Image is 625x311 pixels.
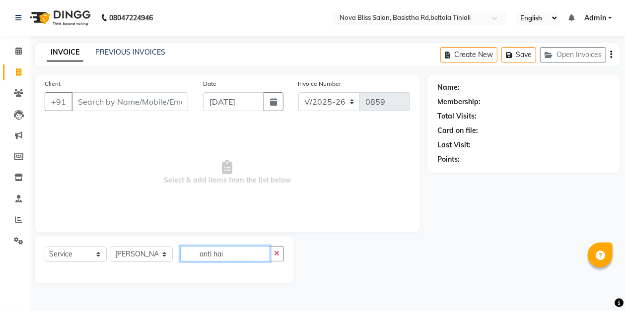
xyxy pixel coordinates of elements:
input: Search by Name/Mobile/Email/Code [71,92,188,111]
span: Select & add items from the list below [45,123,410,222]
a: INVOICE [47,44,83,62]
button: Open Invoices [540,47,606,62]
label: Client [45,79,61,88]
button: Save [501,47,536,62]
div: Card on file: [437,125,478,136]
div: Total Visits: [437,111,477,122]
b: 08047224946 [109,4,153,32]
img: logo [25,4,93,32]
div: Points: [437,154,460,165]
div: Membership: [437,97,481,107]
div: Last Visit: [437,140,471,150]
label: Date [203,79,216,88]
button: Create New [440,47,497,62]
button: +91 [45,92,72,111]
span: Admin [584,13,606,23]
a: PREVIOUS INVOICES [95,48,165,57]
input: Search or Scan [180,246,270,261]
label: Invoice Number [298,79,342,88]
div: Name: [437,82,460,93]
